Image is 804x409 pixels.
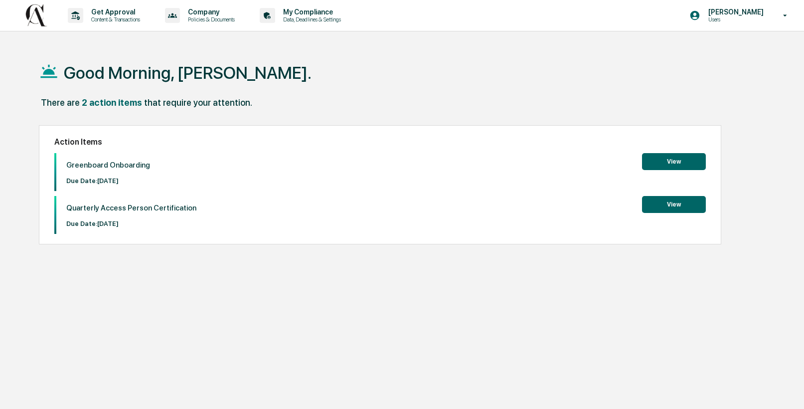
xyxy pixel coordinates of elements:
[642,153,706,170] button: View
[66,204,196,212] p: Quarterly Access Person Certification
[642,156,706,166] a: View
[24,4,48,26] img: logo
[54,137,706,147] h2: Action Items
[180,8,240,16] p: Company
[275,8,346,16] p: My Compliance
[41,97,80,108] div: There are
[642,199,706,208] a: View
[144,97,252,108] div: that require your attention.
[64,63,312,83] h1: Good Morning, [PERSON_NAME].
[642,196,706,213] button: View
[180,16,240,23] p: Policies & Documents
[66,220,196,227] p: Due Date: [DATE]
[275,16,346,23] p: Data, Deadlines & Settings
[700,8,769,16] p: [PERSON_NAME]
[83,16,145,23] p: Content & Transactions
[66,177,150,185] p: Due Date: [DATE]
[700,16,769,23] p: Users
[82,97,142,108] div: 2 action items
[83,8,145,16] p: Get Approval
[66,161,150,170] p: Greenboard Onboarding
